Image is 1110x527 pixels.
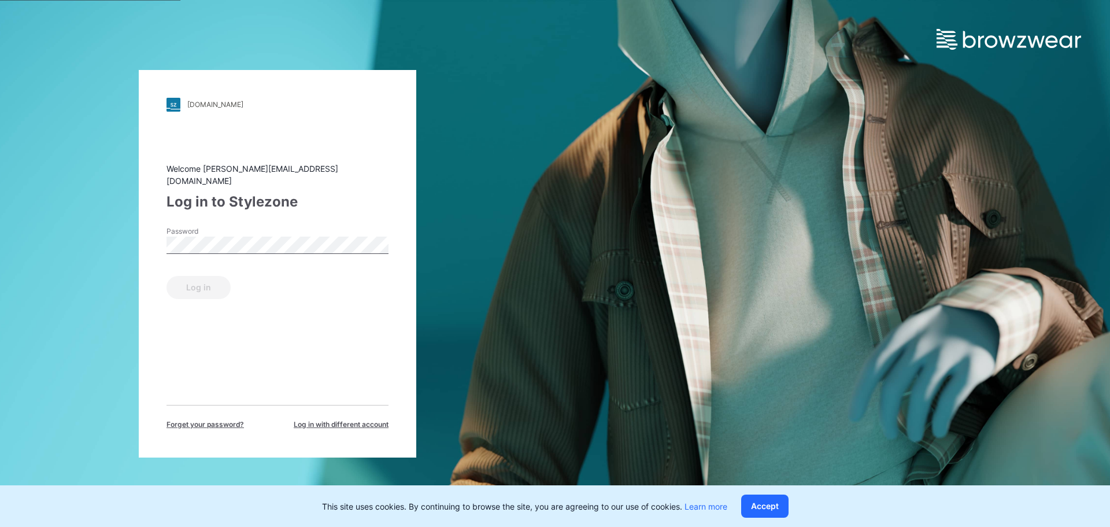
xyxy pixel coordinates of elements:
div: [DOMAIN_NAME] [187,100,243,109]
span: Forget your password? [166,419,244,430]
a: [DOMAIN_NAME] [166,98,388,112]
p: This site uses cookies. By continuing to browse the site, you are agreeing to our use of cookies. [322,500,727,513]
div: Log in to Stylezone [166,191,388,212]
label: Password [166,226,247,237]
img: browzwear-logo.e42bd6dac1945053ebaf764b6aa21510.svg [937,29,1081,50]
div: Welcome [PERSON_NAME][EMAIL_ADDRESS][DOMAIN_NAME] [166,163,388,187]
button: Accept [741,495,789,518]
span: Log in with different account [294,419,388,430]
a: Learn more [684,502,727,511]
img: stylezone-logo.562084cfcfab977791bfbf7441f1a819.svg [166,98,180,112]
